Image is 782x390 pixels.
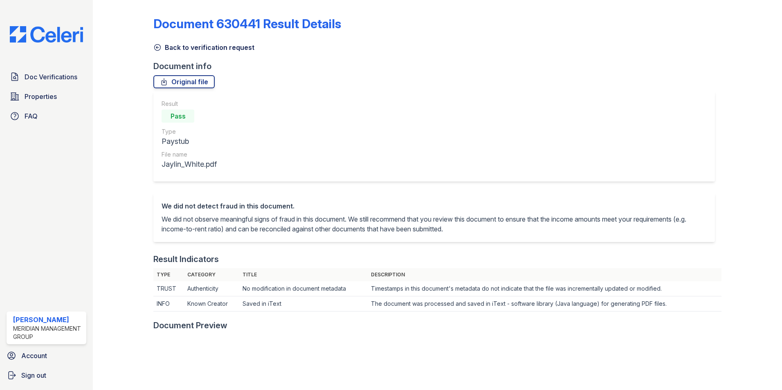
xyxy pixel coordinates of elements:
div: File name [162,150,217,159]
a: FAQ [7,108,86,124]
a: Doc Verifications [7,69,86,85]
div: Document Preview [153,320,227,331]
div: Document info [153,61,721,72]
td: No modification in document metadata [239,281,368,296]
td: The document was processed and saved in iText - software library (Java language) for generating P... [368,296,721,312]
div: [PERSON_NAME] [13,315,83,325]
span: FAQ [25,111,38,121]
td: Authenticity [184,281,239,296]
span: Sign out [21,370,46,380]
p: We did not observe meaningful signs of fraud in this document. We still recommend that you review... [162,214,707,234]
a: Document 630441 Result Details [153,16,341,31]
th: Type [153,268,184,281]
span: Properties [25,92,57,101]
div: Meridian Management Group [13,325,83,341]
div: Jaylin_White.pdf [162,159,217,170]
div: Type [162,128,217,136]
a: Back to verification request [153,43,254,52]
a: Account [3,347,90,364]
a: Sign out [3,367,90,383]
a: Original file [153,75,215,88]
span: Account [21,351,47,361]
span: Doc Verifications [25,72,77,82]
td: Timestamps in this document's metadata do not indicate that the file was incrementally updated or... [368,281,721,296]
div: Pass [162,110,194,123]
div: Paystub [162,136,217,147]
th: Description [368,268,721,281]
a: Properties [7,88,86,105]
td: Known Creator [184,296,239,312]
div: Result Indicators [153,253,219,265]
th: Title [239,268,368,281]
td: Saved in iText [239,296,368,312]
div: We did not detect fraud in this document. [162,201,707,211]
td: TRUST [153,281,184,296]
td: INFO [153,296,184,312]
div: Result [162,100,217,108]
img: CE_Logo_Blue-a8612792a0a2168367f1c8372b55b34899dd931a85d93a1a3d3e32e68fde9ad4.png [3,26,90,43]
th: Category [184,268,239,281]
